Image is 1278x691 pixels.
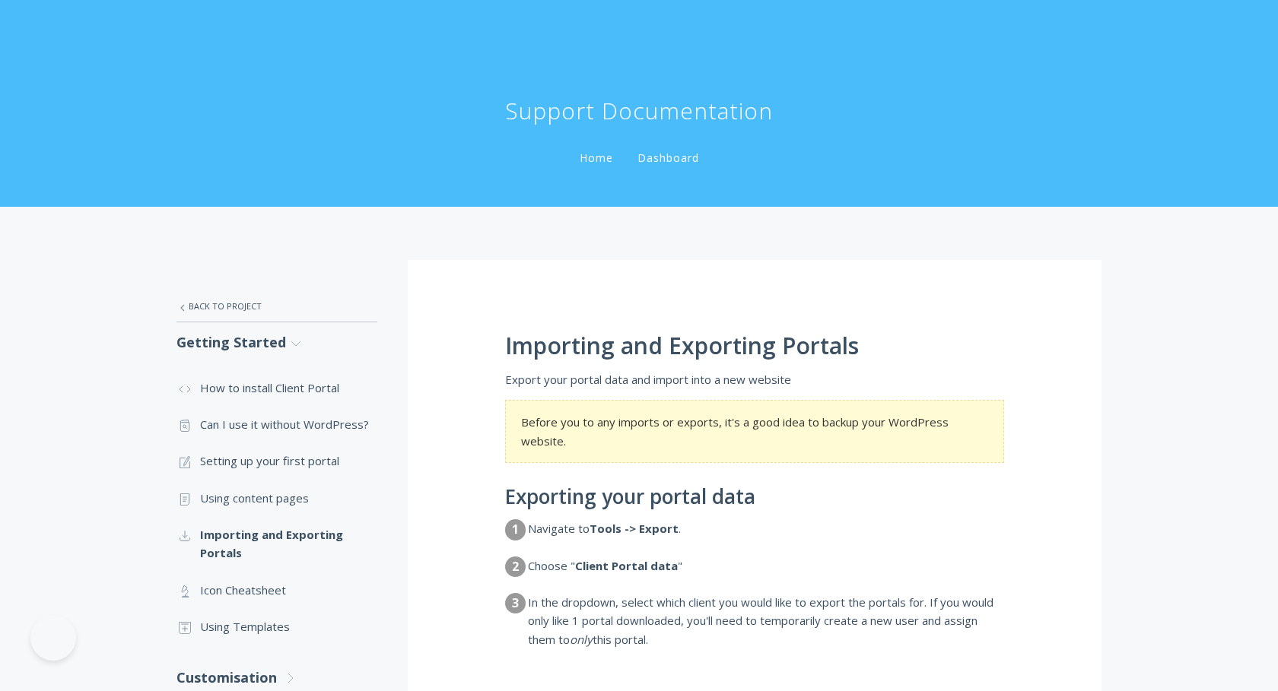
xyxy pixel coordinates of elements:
a: Importing and Exporting Portals [176,516,377,572]
a: Dashboard [634,151,702,165]
section: Before you to any imports or exports, it's a good idea to backup your WordPress website. [505,400,1004,463]
dd: Navigate to . [528,519,1004,552]
dt: 1 [505,519,526,540]
a: Using Templates [176,608,377,645]
iframe: Toggle Customer Support [30,615,76,661]
a: Can I use it without WordPress? [176,406,377,442]
a: How to install Client Portal [176,369,377,406]
h2: Exporting your portal data [505,486,1004,509]
h1: Support Documentation [505,96,773,126]
h1: Importing and Exporting Portals [505,333,1004,359]
em: only [570,632,593,647]
p: Export your portal data and import into a new website [505,370,1004,388]
strong: Client Portal data [575,558,678,573]
a: Setting up your first portal [176,442,377,479]
a: Home [577,151,616,165]
strong: Tools -> Export [590,521,679,536]
dt: 2 [505,556,526,577]
dd: Choose " " [528,556,1004,589]
a: Getting Started [176,322,377,363]
dt: 3 [505,593,526,613]
a: Using content pages [176,480,377,516]
a: Icon Cheatsheet [176,572,377,608]
a: Back to Project [176,290,377,322]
